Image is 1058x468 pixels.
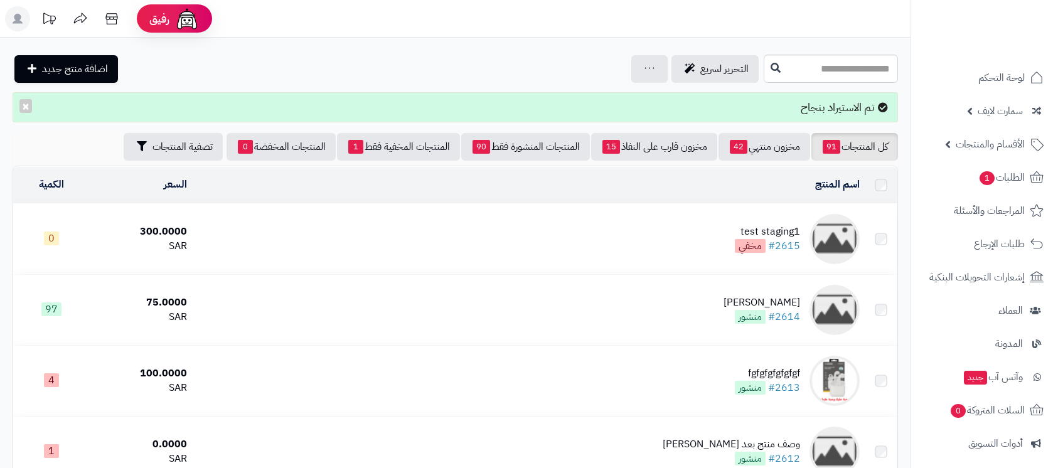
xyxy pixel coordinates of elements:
a: أدوات التسويق [919,428,1050,459]
span: 91 [823,140,840,154]
a: المنتجات المخفية فقط1 [337,133,460,161]
a: المنتجات المخفضة0 [227,133,336,161]
div: test staging1 [735,225,800,239]
div: SAR [95,239,187,253]
span: مخفي [735,239,766,253]
span: 1 [44,444,59,458]
a: السلات المتروكة0 [919,395,1050,425]
span: العملاء [998,302,1023,319]
span: 15 [602,140,620,154]
span: 97 [41,302,61,316]
span: 90 [473,140,490,154]
a: الكمية [39,177,64,192]
a: مخزون قارب على النفاذ15 [591,133,717,161]
a: إشعارات التحويلات البنكية [919,262,1050,292]
a: الطلبات1 [919,162,1050,193]
span: 0 [951,404,966,418]
span: 4 [44,373,59,387]
img: test staging1 [810,214,860,264]
a: #2612 [768,451,800,466]
button: تصفية المنتجات [124,133,223,161]
span: الأقسام والمنتجات [956,136,1025,153]
a: التحرير لسريع [671,55,759,83]
span: المراجعات والأسئلة [954,202,1025,220]
a: لوحة التحكم [919,63,1050,93]
span: السلات المتروكة [949,402,1025,419]
div: SAR [95,310,187,324]
span: وآتس آب [963,368,1023,386]
span: جديد [964,371,987,385]
a: وآتس آبجديد [919,362,1050,392]
span: 42 [730,140,747,154]
div: SAR [95,381,187,395]
span: إشعارات التحويلات البنكية [929,269,1025,286]
a: #2614 [768,309,800,324]
span: التحرير لسريع [700,61,749,77]
a: مخزون منتهي42 [719,133,810,161]
div: تم الاستيراد بنجاح [13,92,898,122]
a: المدونة [919,329,1050,359]
div: 100.0000 [95,366,187,381]
span: لوحة التحكم [978,69,1025,87]
img: fgfgfgfgfgfgf [810,356,860,406]
span: تصفية المنتجات [152,139,213,154]
div: 0.0000 [95,437,187,452]
a: #2615 [768,238,800,253]
a: كل المنتجات91 [811,133,898,161]
span: 1 [980,171,995,185]
div: SAR [95,452,187,466]
span: 0 [44,231,59,245]
a: اسم المنتج [815,177,860,192]
div: fgfgfgfgfgfgf [735,366,800,381]
a: المنتجات المنشورة فقط90 [461,133,590,161]
span: طلبات الإرجاع [974,235,1025,253]
a: تحديثات المنصة [33,6,65,35]
a: #2613 [768,380,800,395]
a: المراجعات والأسئلة [919,196,1050,226]
span: 0 [238,140,253,154]
div: 300.0000 [95,225,187,239]
span: منشور [735,381,766,395]
span: المدونة [995,335,1023,353]
span: رفيق [149,11,169,26]
div: 75.0000 [95,295,187,310]
a: العملاء [919,295,1050,326]
span: اضافة منتج جديد [42,61,108,77]
div: وصف منتج بعد [PERSON_NAME] [663,437,800,452]
img: ai-face.png [174,6,200,31]
span: 1 [348,140,363,154]
div: [PERSON_NAME] [724,295,800,310]
a: اضافة منتج جديد [14,55,118,83]
span: منشور [735,310,766,324]
a: السعر [164,177,187,192]
img: logo-2.png [973,31,1046,58]
span: سمارت لايف [978,102,1023,120]
span: أدوات التسويق [968,435,1023,452]
span: منشور [735,452,766,465]
button: × [19,99,32,113]
img: كوفي ديو [810,285,860,335]
span: الطلبات [978,169,1025,186]
a: طلبات الإرجاع [919,229,1050,259]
